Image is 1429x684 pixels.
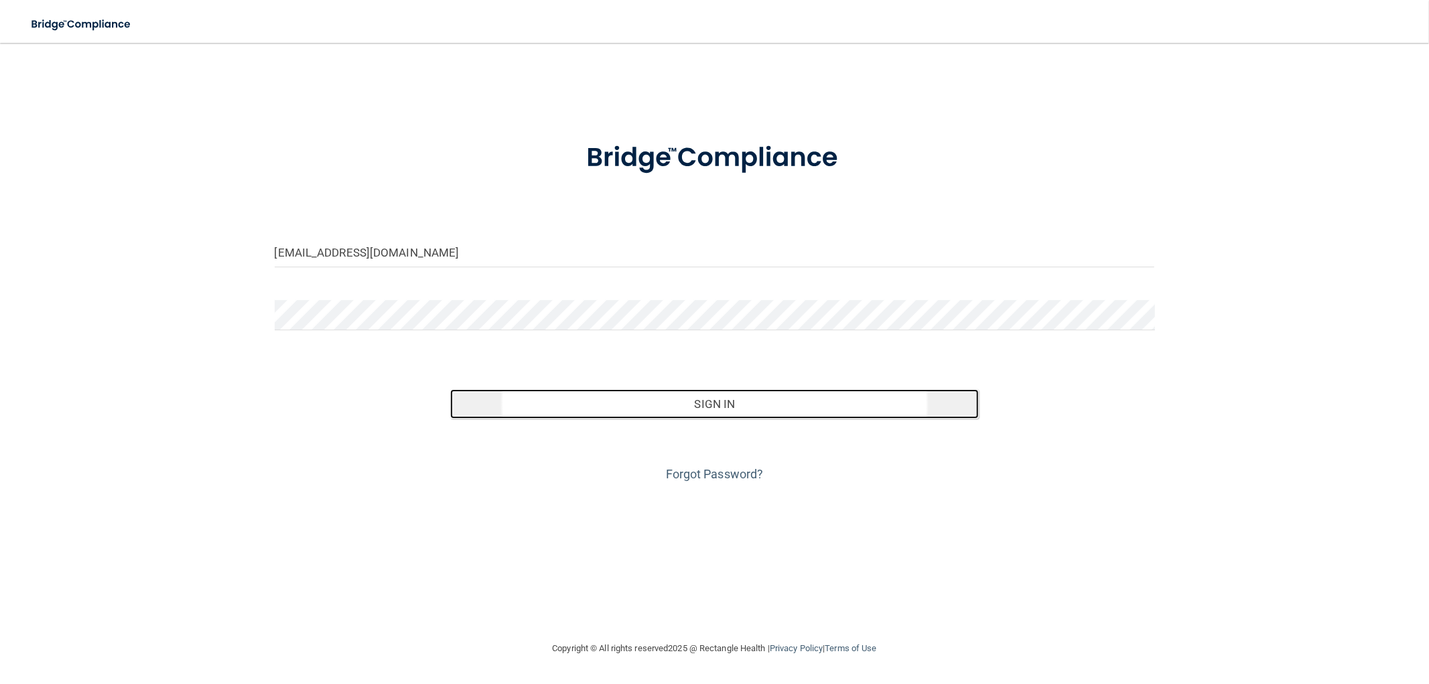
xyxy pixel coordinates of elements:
[825,643,876,653] a: Terms of Use
[450,389,978,419] button: Sign In
[666,467,764,481] a: Forgot Password?
[275,237,1155,267] input: Email
[770,643,823,653] a: Privacy Policy
[20,11,143,38] img: bridge_compliance_login_screen.278c3ca4.svg
[470,627,959,670] div: Copyright © All rights reserved 2025 @ Rectangle Health | |
[559,123,871,193] img: bridge_compliance_login_screen.278c3ca4.svg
